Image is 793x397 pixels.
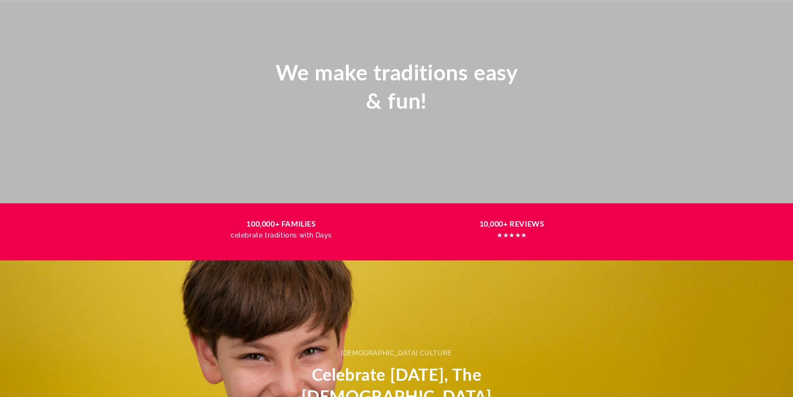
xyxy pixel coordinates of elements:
p: celebrate traditions with Days [174,230,389,242]
div: [DEMOGRAPHIC_DATA] culture [341,347,452,360]
p: ★★★★★ [405,230,619,242]
span: We make traditions easy & fun! [276,59,518,113]
h3: 100,000+ FAMILIES [174,218,389,230]
h3: 10,000+ REVIEWS [405,218,619,230]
